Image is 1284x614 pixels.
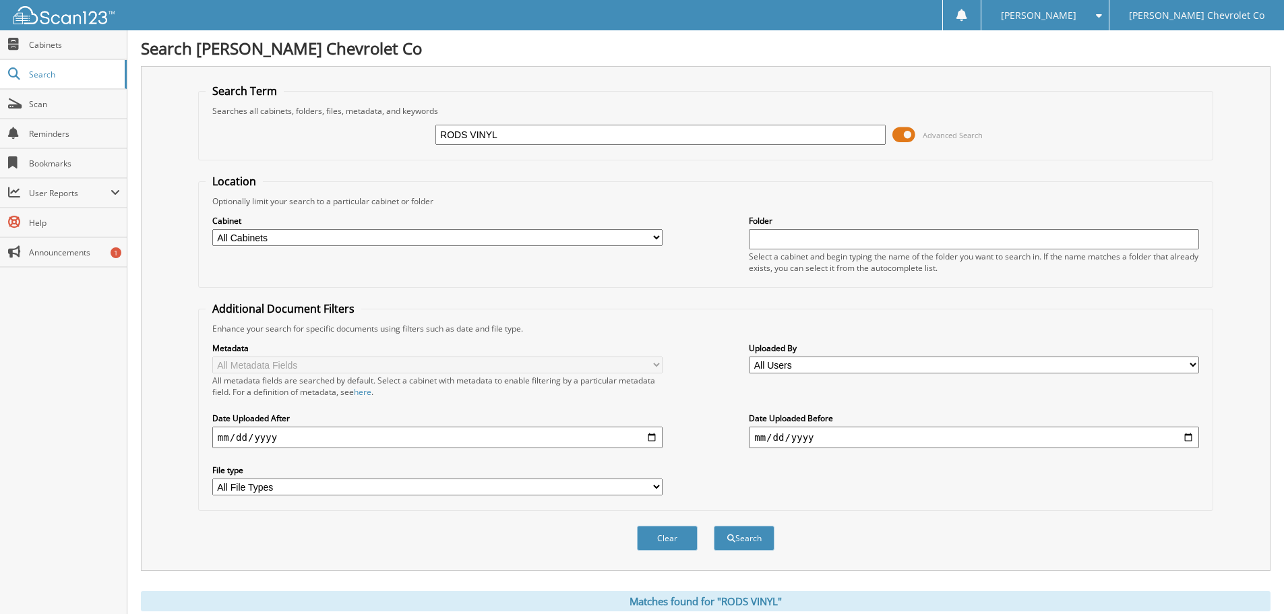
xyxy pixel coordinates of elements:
input: start [212,427,663,448]
button: Search [714,526,774,551]
div: Matches found for "RODS VINYL" [141,591,1271,611]
span: [PERSON_NAME] Chevrolet Co [1129,11,1264,20]
span: Reminders [29,128,120,140]
div: 1 [111,247,121,258]
span: Advanced Search [923,130,983,140]
a: here [354,386,371,398]
div: Searches all cabinets, folders, files, metadata, and keywords [206,105,1206,117]
label: Folder [749,215,1199,226]
label: File type [212,464,663,476]
span: [PERSON_NAME] [1001,11,1076,20]
div: All metadata fields are searched by default. Select a cabinet with metadata to enable filtering b... [212,375,663,398]
label: Date Uploaded Before [749,412,1199,424]
legend: Additional Document Filters [206,301,361,316]
span: Announcements [29,247,120,258]
label: Cabinet [212,215,663,226]
span: Bookmarks [29,158,120,169]
span: User Reports [29,187,111,199]
input: end [749,427,1199,448]
button: Clear [637,526,698,551]
div: Enhance your search for specific documents using filters such as date and file type. [206,323,1206,334]
img: scan123-logo-white.svg [13,6,115,24]
span: Help [29,217,120,228]
div: Optionally limit your search to a particular cabinet or folder [206,195,1206,207]
label: Date Uploaded After [212,412,663,424]
span: Scan [29,98,120,110]
legend: Location [206,174,263,189]
div: Select a cabinet and begin typing the name of the folder you want to search in. If the name match... [749,251,1199,274]
span: Search [29,69,118,80]
h1: Search [PERSON_NAME] Chevrolet Co [141,37,1271,59]
label: Metadata [212,342,663,354]
label: Uploaded By [749,342,1199,354]
span: Cabinets [29,39,120,51]
legend: Search Term [206,84,284,98]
